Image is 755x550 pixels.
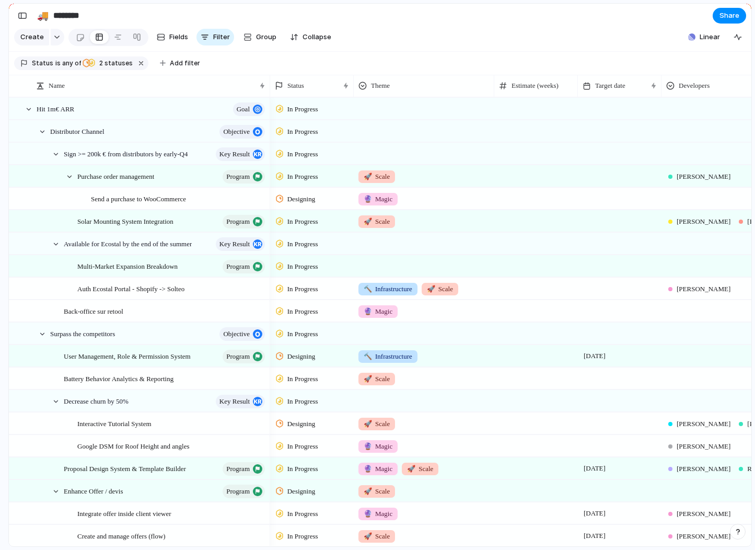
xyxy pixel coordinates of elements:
[364,216,390,227] span: Scale
[61,59,81,68] span: any of
[154,56,206,71] button: Add filter
[364,509,392,519] span: Magic
[677,531,730,542] span: [PERSON_NAME]
[287,216,318,227] span: In Progress
[14,29,49,45] button: Create
[287,486,315,497] span: Designing
[64,350,191,362] span: User Management, Role & Permission System
[427,285,435,293] span: 🚀
[364,442,372,450] span: 🔮
[364,351,412,362] span: Infrastructure
[64,147,188,159] span: Sign >= 200k € from distributors by early-Q4
[287,306,318,317] span: In Progress
[223,215,265,228] button: program
[407,465,415,473] span: 🚀
[364,531,390,542] span: Scale
[287,441,318,452] span: In Progress
[677,464,730,474] span: [PERSON_NAME]
[226,259,250,274] span: program
[219,327,265,341] button: objective
[287,351,315,362] span: Designing
[64,485,123,497] span: Enhance Offer / devis
[581,530,608,542] span: [DATE]
[216,395,265,408] button: key result
[50,327,115,339] span: Surpass the competitors
[77,507,171,519] span: Integrate offer inside client viewer
[364,217,372,225] span: 🚀
[96,59,133,68] span: statuses
[226,484,250,499] span: program
[581,462,608,475] span: [DATE]
[287,419,315,429] span: Designing
[20,32,44,42] span: Create
[226,349,250,364] span: program
[64,305,123,317] span: Back-office sur retool
[364,375,372,383] span: 🚀
[677,509,730,519] span: [PERSON_NAME]
[223,462,265,476] button: program
[82,58,135,69] button: 2 statuses
[286,29,335,45] button: Collapse
[64,372,173,384] span: Battery Behavior Analytics & Reporting
[77,215,173,227] span: Solar Mounting System Integration
[364,374,390,384] span: Scale
[364,194,392,204] span: Magic
[77,440,189,452] span: Google DSM for Roof Height and angles
[287,81,304,91] span: Status
[287,509,318,519] span: In Progress
[512,81,559,91] span: Estimate (weeks)
[684,29,724,45] button: Linear
[256,32,276,42] span: Group
[364,420,372,428] span: 🚀
[364,195,372,203] span: 🔮
[713,8,746,24] button: Share
[287,464,318,474] span: In Progress
[223,124,250,139] span: objective
[37,102,74,114] span: Hit 1m€ ARR
[427,284,453,294] span: Scale
[219,237,250,251] span: key result
[287,261,318,272] span: In Progress
[364,464,392,474] span: Magic
[287,104,318,114] span: In Progress
[96,59,104,67] span: 2
[64,462,186,474] span: Proposal Design System & Template Builder
[364,306,392,317] span: Magic
[407,464,433,474] span: Scale
[364,173,372,180] span: 🚀
[223,350,265,363] button: program
[679,81,710,91] span: Developers
[55,59,61,68] span: is
[223,327,250,341] span: objective
[219,125,265,139] button: objective
[196,29,234,45] button: Filter
[719,10,739,21] span: Share
[287,329,318,339] span: In Progress
[364,307,372,315] span: 🔮
[219,394,250,409] span: key result
[77,530,166,542] span: Create and manage offers (flow)
[371,81,390,91] span: Theme
[287,171,318,182] span: In Progress
[364,441,392,452] span: Magic
[153,29,192,45] button: Fields
[77,260,178,272] span: Multi-Market Expansion Breakdown
[77,282,184,294] span: Auth Ecostal Portal - Shopify -> Solteo
[595,81,625,91] span: Target date
[169,32,188,42] span: Fields
[677,216,730,227] span: [PERSON_NAME]
[364,419,390,429] span: Scale
[226,462,250,476] span: program
[49,81,65,91] span: Name
[364,171,390,182] span: Scale
[364,285,372,293] span: 🔨
[677,171,730,182] span: [PERSON_NAME]
[238,29,282,45] button: Group
[77,417,152,429] span: Interactive Tutorial System
[34,7,51,24] button: 🚚
[233,102,265,116] button: goal
[287,374,318,384] span: In Progress
[677,284,730,294] span: [PERSON_NAME]
[216,237,265,251] button: key result
[287,149,318,159] span: In Progress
